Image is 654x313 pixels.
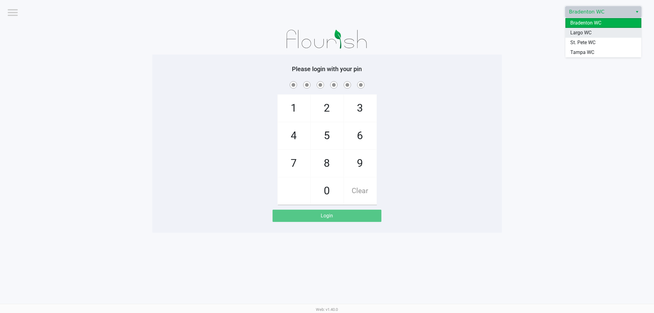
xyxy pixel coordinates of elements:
span: Web: v1.40.0 [316,307,338,312]
span: 2 [311,95,343,122]
span: Tampa WC [570,49,594,56]
span: 0 [311,177,343,204]
span: 1 [278,95,310,122]
span: St. Pete WC [570,39,595,46]
span: 5 [311,122,343,149]
span: 7 [278,150,310,177]
span: 6 [344,122,377,149]
h5: Please login with your pin [157,65,497,73]
span: 8 [311,150,343,177]
span: Clear [344,177,377,204]
span: 4 [278,122,310,149]
button: Select [633,6,641,17]
span: 3 [344,95,377,122]
span: Largo WC [570,29,591,36]
span: Bradenton WC [570,19,601,27]
span: 9 [344,150,377,177]
span: Bradenton WC [569,8,629,16]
